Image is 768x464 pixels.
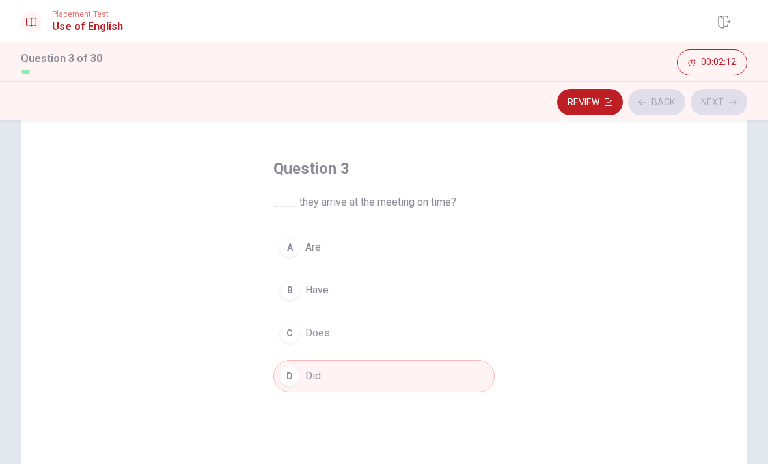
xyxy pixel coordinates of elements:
[279,280,300,301] div: B
[52,19,123,34] h1: Use of English
[305,368,321,384] span: Did
[305,282,329,298] span: Have
[21,51,104,66] h1: Question 3 of 30
[279,366,300,387] div: D
[279,237,300,258] div: A
[305,325,330,341] span: Does
[52,10,123,19] span: Placement Test
[273,158,495,179] h4: Question 3
[279,323,300,344] div: C
[677,49,747,75] button: 00:02:12
[273,360,495,392] button: DDid
[557,89,623,115] button: Review
[273,231,495,264] button: AAre
[701,57,736,68] span: 00:02:12
[273,195,495,210] span: ____ they arrive at the meeting on time?
[273,274,495,307] button: BHave
[273,317,495,349] button: CDoes
[305,239,321,255] span: Are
